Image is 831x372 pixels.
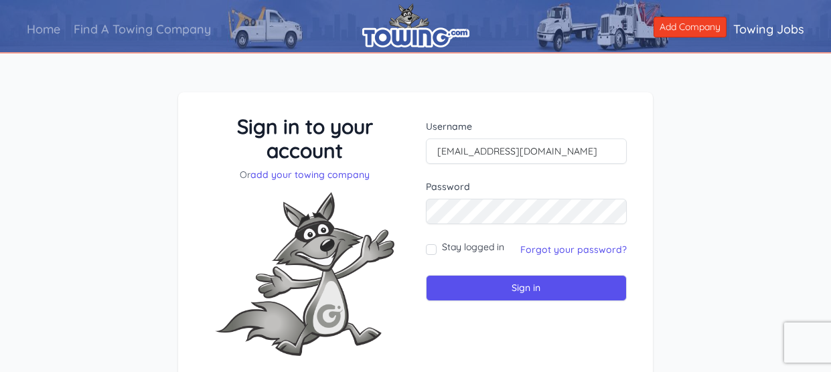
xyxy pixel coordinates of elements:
[204,181,405,367] img: Fox-Excited.png
[442,240,504,254] label: Stay logged in
[426,275,627,301] input: Sign in
[250,169,370,181] a: add your towing company
[654,17,727,37] a: Add Company
[727,10,811,48] a: Towing Jobs
[426,180,627,193] label: Password
[204,114,406,163] h3: Sign in to your account
[204,168,406,181] p: Or
[67,10,218,48] a: Find A Towing Company
[426,120,627,133] label: Username
[520,244,627,256] a: Forgot your password?
[20,10,67,48] a: Home
[362,3,469,48] img: logo.png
